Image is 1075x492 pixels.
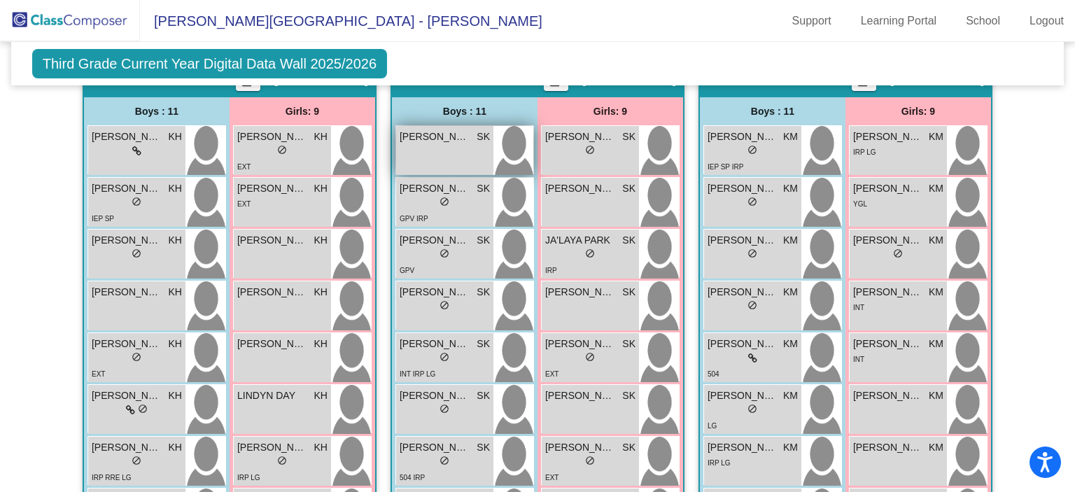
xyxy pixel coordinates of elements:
[622,388,635,403] span: SK
[400,285,470,300] span: [PERSON_NAME] [PERSON_NAME]
[929,285,943,300] span: KM
[92,370,105,378] span: EXT
[440,300,449,310] span: do_not_disturb_alt
[314,181,328,196] span: KH
[783,285,798,300] span: KM
[747,197,757,206] span: do_not_disturb_alt
[169,337,182,351] span: KH
[230,97,375,125] div: Girls: 9
[132,456,141,465] span: do_not_disturb_alt
[138,404,148,414] span: do_not_disturb_alt
[237,200,251,208] span: EXT
[237,233,307,248] span: [PERSON_NAME]
[622,285,635,300] span: SK
[477,233,490,248] span: SK
[708,459,731,467] span: IRP LG
[893,248,903,258] span: do_not_disturb_alt
[853,181,923,196] span: [PERSON_NAME]
[132,197,141,206] span: do_not_disturb_alt
[92,474,132,482] span: IRP RRE LG
[32,49,387,78] span: Third Grade Current Year Digital Data Wall 2025/2026
[92,285,162,300] span: [PERSON_NAME]
[853,129,923,144] span: [PERSON_NAME]
[783,129,798,144] span: KM
[622,129,635,144] span: SK
[585,145,595,155] span: do_not_disturb_alt
[477,129,490,144] span: SK
[477,285,490,300] span: SK
[400,370,435,378] span: INT IRP LG
[400,474,425,482] span: 504 IRP
[708,181,778,196] span: [PERSON_NAME]
[708,388,778,403] span: [PERSON_NAME]
[783,440,798,455] span: KM
[544,70,568,91] button: Print Students Details
[929,233,943,248] span: KM
[708,337,778,351] span: [PERSON_NAME]
[783,388,798,403] span: KM
[783,233,798,248] span: KM
[237,163,251,171] span: EXT
[277,145,287,155] span: do_not_disturb_alt
[314,285,328,300] span: KH
[708,440,778,455] span: [PERSON_NAME]
[237,285,307,300] span: [PERSON_NAME]
[545,267,557,274] span: IRP
[277,456,287,465] span: do_not_disturb_alt
[92,215,114,223] span: IEP SP
[585,248,595,258] span: do_not_disturb_alt
[853,304,864,311] span: INT
[392,97,537,125] div: Boys : 11
[853,200,867,208] span: YGL
[440,248,449,258] span: do_not_disturb_alt
[545,181,615,196] span: [PERSON_NAME]
[622,233,635,248] span: SK
[314,337,328,351] span: KH
[400,267,414,274] span: GPV
[585,352,595,362] span: do_not_disturb_alt
[169,129,182,144] span: KH
[440,456,449,465] span: do_not_disturb_alt
[853,440,923,455] span: [PERSON_NAME]
[545,440,615,455] span: [PERSON_NAME]
[237,129,307,144] span: [PERSON_NAME]
[853,356,864,363] span: INT
[929,181,943,196] span: KM
[92,388,162,403] span: [PERSON_NAME]
[783,181,798,196] span: KM
[747,248,757,258] span: do_not_disturb_alt
[545,388,615,403] span: [PERSON_NAME]
[853,233,923,248] span: [PERSON_NAME]
[622,181,635,196] span: SK
[747,300,757,310] span: do_not_disturb_alt
[440,352,449,362] span: do_not_disturb_alt
[845,97,991,125] div: Girls: 9
[545,370,558,378] span: EXT
[708,285,778,300] span: [PERSON_NAME]
[440,197,449,206] span: do_not_disturb_alt
[400,181,470,196] span: [PERSON_NAME]
[400,440,470,455] span: [PERSON_NAME]
[169,388,182,403] span: KH
[853,285,923,300] span: [PERSON_NAME]
[708,233,778,248] span: [PERSON_NAME]
[850,10,948,32] a: Learning Portal
[92,337,162,351] span: [PERSON_NAME] [PERSON_NAME]
[545,285,615,300] span: [PERSON_NAME]
[314,388,328,403] span: KH
[622,440,635,455] span: SK
[852,70,876,91] button: Print Students Details
[545,233,615,248] span: JA'LAYA PARK
[400,215,428,223] span: GPV IRP
[400,337,470,351] span: [PERSON_NAME]
[853,337,923,351] span: [PERSON_NAME]
[622,337,635,351] span: SK
[400,233,470,248] span: [PERSON_NAME]
[314,233,328,248] span: KH
[237,440,307,455] span: [PERSON_NAME]
[477,440,490,455] span: SK
[708,370,719,378] span: 504
[853,388,923,403] span: [PERSON_NAME] [PERSON_NAME]
[92,440,162,455] span: [PERSON_NAME]
[783,337,798,351] span: KM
